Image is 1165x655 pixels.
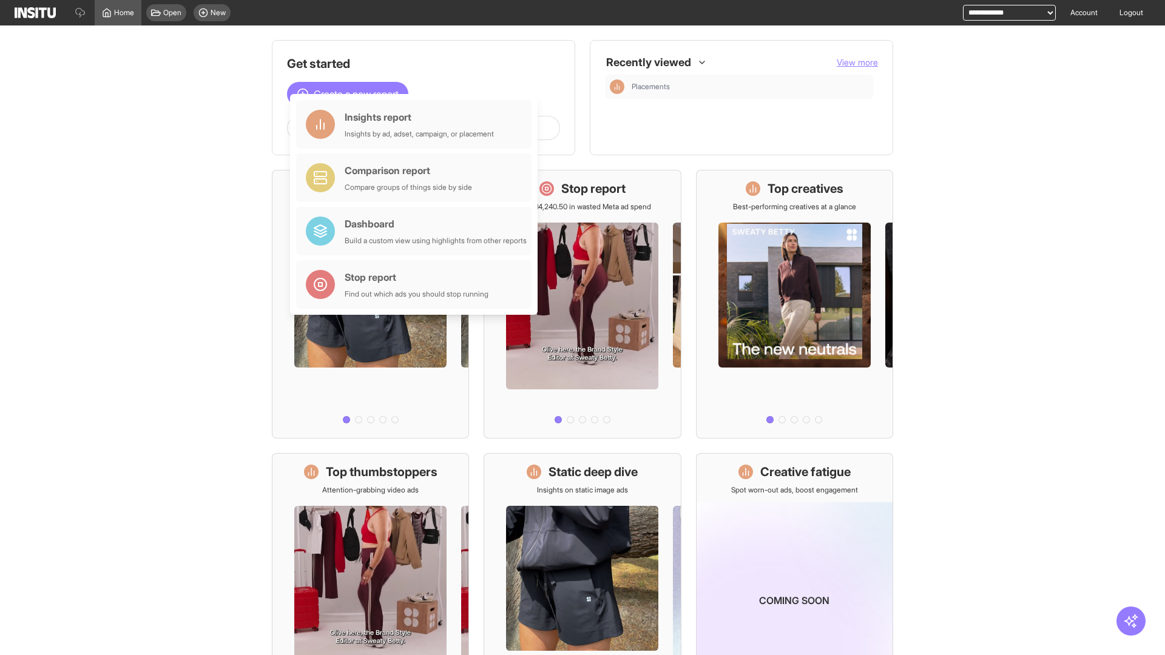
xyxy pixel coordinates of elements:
p: Insights on static image ads [537,485,628,495]
div: Insights report [345,110,494,124]
h1: Get started [287,55,560,72]
span: Create a new report [314,87,399,101]
div: Insights [610,79,624,94]
p: Attention-grabbing video ads [322,485,419,495]
h1: Top thumbstoppers [326,463,437,480]
span: View more [837,57,878,67]
div: Stop report [345,270,488,284]
div: Comparison report [345,163,472,178]
div: Build a custom view using highlights from other reports [345,236,527,246]
a: Stop reportSave £14,240.50 in wasted Meta ad spend [484,170,681,438]
span: Placements [632,82,868,92]
div: Insights by ad, adset, campaign, or placement [345,129,494,139]
div: Find out which ads you should stop running [345,289,488,299]
img: Logo [15,7,56,18]
a: Top creativesBest-performing creatives at a glance [696,170,893,438]
p: Save £14,240.50 in wasted Meta ad spend [514,202,651,212]
a: What's live nowSee all active ads instantly [272,170,469,438]
button: View more [837,56,878,69]
span: New [211,8,226,18]
h1: Stop report [561,180,626,197]
span: Open [163,8,181,18]
h1: Static deep dive [549,463,638,480]
p: Best-performing creatives at a glance [733,202,856,212]
div: Dashboard [345,217,527,231]
div: Compare groups of things side by side [345,183,472,192]
button: Create a new report [287,82,408,106]
span: Placements [632,82,670,92]
span: Home [114,8,134,18]
h1: Top creatives [768,180,843,197]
